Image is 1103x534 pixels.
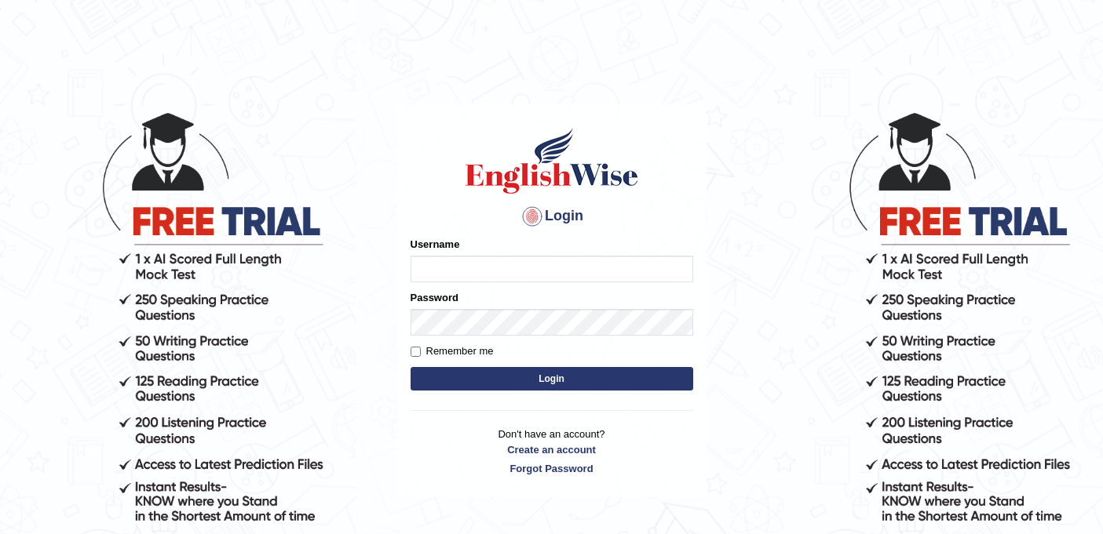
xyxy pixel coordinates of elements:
button: Login [411,367,693,391]
label: Username [411,237,460,252]
a: Create an account [411,442,693,457]
label: Password [411,290,458,305]
img: Logo of English Wise sign in for intelligent practice with AI [462,125,641,196]
label: Remember me [411,343,494,359]
h4: Login [411,204,693,229]
input: Remember me [411,347,421,357]
a: Forgot Password [411,461,693,476]
p: Don't have an account? [411,427,693,475]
